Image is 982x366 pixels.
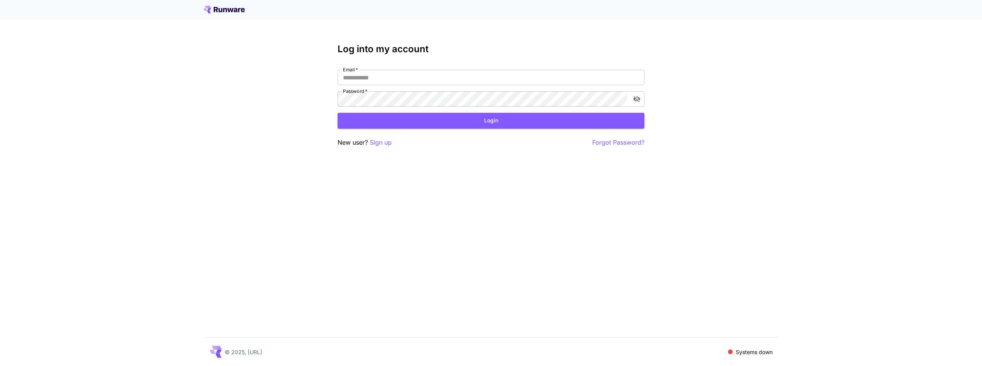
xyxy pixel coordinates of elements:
[338,44,644,54] h3: Log into my account
[630,92,644,106] button: toggle password visibility
[225,348,262,356] p: © 2025, [URL]
[338,138,392,147] p: New user?
[592,138,644,147] button: Forgot Password?
[343,88,367,94] label: Password
[370,138,392,147] button: Sign up
[343,66,358,73] label: Email
[736,348,773,356] p: Systems down
[338,113,644,129] button: Login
